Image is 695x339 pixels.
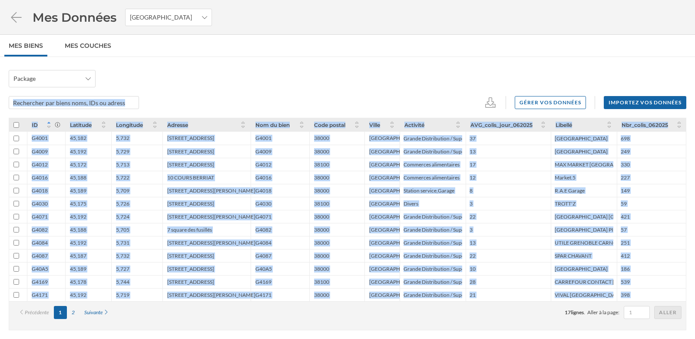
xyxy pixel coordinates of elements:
div: [GEOGRAPHIC_DATA] [369,200,422,207]
div: 38000 [314,239,329,246]
span: Nbr_colis_062025 [622,122,668,128]
div: 45,188 [70,226,86,233]
div: G4009 [32,148,48,155]
div: [GEOGRAPHIC_DATA] [369,266,422,272]
div: [STREET_ADDRESS] [167,266,214,272]
div: 5,732 [116,135,129,141]
div: G4012 [32,161,48,168]
div: 45,192 [70,239,86,246]
div: 45,172 [70,161,86,168]
div: G4084 [32,239,48,246]
div: G4018 [255,187,271,194]
span: lignes [571,309,584,316]
span: Assistance [17,6,60,14]
div: G4012 [255,161,271,168]
div: [STREET_ADDRESS] [167,279,214,285]
div: 5,705 [116,226,129,233]
span: Package [13,74,36,83]
div: [STREET_ADDRESS][PERSON_NAME] [167,213,255,220]
div: [GEOGRAPHIC_DATA] [369,174,422,181]
div: 5,713 [116,161,129,168]
div: 38100 [314,200,329,207]
div: 10 COURS BERRIAT [167,174,214,181]
div: [STREET_ADDRESS] [167,148,214,155]
div: 5,726 [116,200,129,207]
span: Adresse [167,122,188,128]
span: ID [32,122,38,128]
div: 38000 [314,266,329,272]
div: [GEOGRAPHIC_DATA] [369,226,422,233]
div: 38000 [314,174,329,181]
div: G4001 [255,135,271,141]
div: 5,732 [116,253,129,259]
div: 5,731 [116,239,129,246]
div: 38000 [314,226,329,233]
div: [GEOGRAPHIC_DATA] [369,253,422,259]
div: 45,175 [70,200,86,207]
div: G4030 [255,200,271,207]
span: Ville [369,122,380,128]
span: Mes Données [33,9,116,26]
div: [GEOGRAPHIC_DATA] [369,279,422,285]
span: Aller à la page: [587,309,619,316]
div: G4001 [32,135,48,141]
div: 38000 [314,135,329,141]
a: Mes Couches [60,35,116,56]
div: G4082 [255,226,271,233]
div: [GEOGRAPHIC_DATA] [369,187,422,194]
div: G4030 [32,200,48,207]
div: [STREET_ADDRESS] [167,200,214,207]
div: G40A5 [32,266,48,272]
div: G4087 [32,253,48,259]
div: 38100 [314,279,329,285]
div: G4071 [255,213,271,220]
span: Code postal [314,122,345,128]
div: 5,727 [116,266,129,272]
div: [GEOGRAPHIC_DATA] [369,292,422,298]
span: . [584,309,585,316]
span: Latitude [70,122,92,128]
div: G4169 [32,279,48,285]
span: Nom du bien [255,122,290,128]
div: G4082 [32,226,48,233]
div: 5,724 [116,213,129,220]
div: 45,192 [70,148,86,155]
span: [GEOGRAPHIC_DATA] [130,13,192,22]
div: 38000 [314,213,329,220]
div: 38000 [314,148,329,155]
div: 45,189 [70,266,86,272]
span: Longitude [116,122,143,128]
span: AVG_colis_jour_062025 [470,122,533,128]
div: 45,192 [70,213,86,220]
div: 7 square des fusillés [167,226,212,233]
div: 45,189 [70,187,86,194]
a: Mes biens [4,35,47,56]
div: 45,192 [70,292,86,298]
div: 38000 [314,292,329,298]
div: [GEOGRAPHIC_DATA] [369,213,422,220]
div: G4009 [255,148,271,155]
div: G40A5 [255,266,272,272]
span: 17 [565,309,571,316]
div: G4016 [32,174,48,181]
div: 5,744 [116,279,129,285]
div: [STREET_ADDRESS][PERSON_NAME] [167,239,255,246]
div: G4016 [255,174,271,181]
div: [STREET_ADDRESS] [167,161,214,168]
div: G4084 [255,239,271,246]
div: [GEOGRAPHIC_DATA] [369,135,422,141]
div: [GEOGRAPHIC_DATA] [369,161,422,168]
div: 38000 [314,253,329,259]
div: 5,709 [116,187,129,194]
div: 38100 [314,161,329,168]
div: 45,182 [70,135,86,141]
div: 45,188 [70,174,86,181]
div: 45,178 [70,279,86,285]
div: G4169 [255,279,271,285]
div: G4171 [32,292,48,298]
div: [GEOGRAPHIC_DATA] [369,148,422,155]
div: G4171 [255,292,271,298]
span: Libellé [556,122,572,128]
div: 5,719 [116,292,129,298]
div: G4071 [32,213,48,220]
